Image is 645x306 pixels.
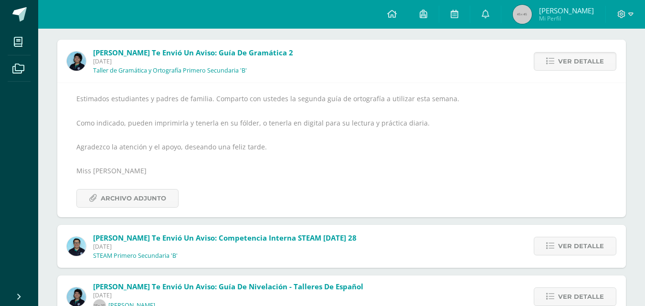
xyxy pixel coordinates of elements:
span: [DATE] [93,243,357,251]
span: [PERSON_NAME] [539,6,594,15]
img: fa03fa54efefe9aebc5e29dfc8df658e.png [67,237,86,256]
span: Ver detalle [558,53,604,70]
span: [PERSON_NAME] te envió un aviso: Guía de nivelación - Talleres de Español [93,282,363,291]
span: [DATE] [93,57,293,65]
span: Ver detalle [558,237,604,255]
p: Taller de Gramática y Ortografía Primero Secundaria 'B' [93,67,247,74]
span: Archivo Adjunto [101,190,166,207]
p: STEAM Primero Secundaria 'B' [93,252,178,260]
a: Archivo Adjunto [76,189,179,208]
span: Ver detalle [558,288,604,306]
span: [DATE] [93,291,363,299]
span: Mi Perfil [539,14,594,22]
img: 45x45 [513,5,532,24]
span: [PERSON_NAME] te envió un aviso: Competencia interna STEAM [DATE] 28 [93,233,357,243]
div: Estimados estudiantes y padres de familia. Comparto con ustedes la segunda guía de ortografía a u... [76,93,607,208]
span: [PERSON_NAME] te envió un aviso: Guía de gramática 2 [93,48,293,57]
img: d57e07c1bc35c907652cefc5b06cc8a1.png [67,52,86,71]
